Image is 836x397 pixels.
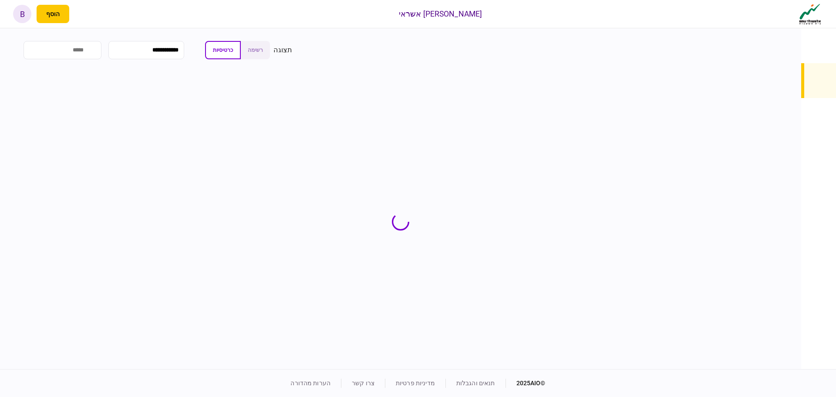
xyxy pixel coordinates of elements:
[797,3,823,25] img: client company logo
[456,380,495,387] a: תנאים והגבלות
[205,41,241,59] button: כרטיסיות
[352,380,374,387] a: צרו קשר
[290,380,330,387] a: הערות מהדורה
[213,47,233,53] span: כרטיסיות
[273,45,292,55] div: תצוגה
[74,5,93,23] button: פתח רשימת התראות
[506,379,546,388] div: © 2025 AIO
[248,47,263,53] span: רשימה
[399,8,482,20] div: [PERSON_NAME] אשראי
[37,5,69,23] button: פתח תפריט להוספת לקוח
[13,5,31,23] button: b
[396,380,435,387] a: מדיניות פרטיות
[241,41,270,59] button: רשימה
